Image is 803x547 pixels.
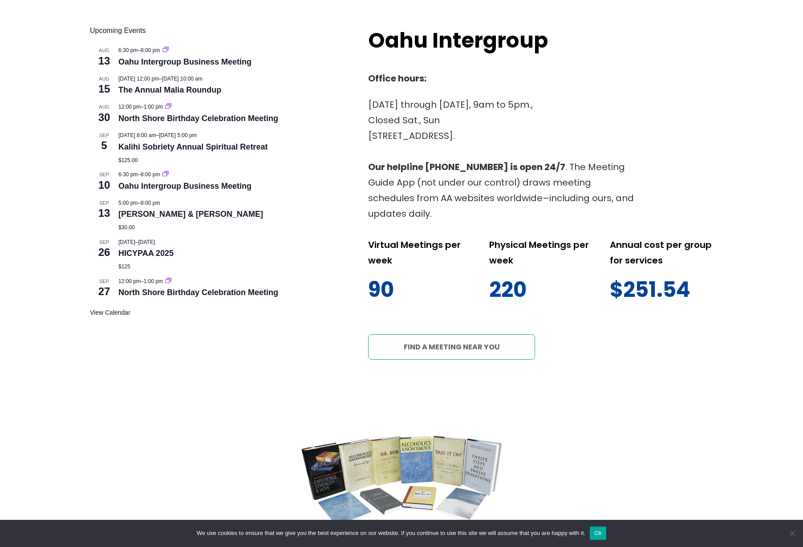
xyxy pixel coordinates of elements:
[118,76,203,82] time: –
[610,237,713,268] p: Annual cost per group for services
[118,76,159,82] span: [DATE] 12:00 pm
[118,47,138,53] span: 6:30 pm
[118,249,174,258] a: HICYPAA 2025
[489,237,592,268] p: Physical Meetings per week
[90,103,118,111] span: Aug
[118,104,141,110] span: 12:00 pm
[118,132,156,138] span: [DATE] 8:00 am
[144,104,163,110] span: 1:00 pm
[162,171,169,178] a: Event series: Oahu Intergroup Business Meeting
[90,278,118,285] span: Sep
[368,161,565,173] strong: Our helpline [PHONE_NUMBER] is open 24/7
[368,271,471,308] p: 90
[90,53,118,69] span: 13
[90,75,118,83] span: Aug
[118,157,138,163] span: $125.00
[118,85,221,95] a: The Annual Malia Roundup
[197,529,585,538] span: We use cookies to ensure that we give you the best experience on our website. If you continue to ...
[118,142,268,152] a: Kalihi Sobriety Annual Spiritual Retreat
[118,239,135,245] span: [DATE]
[118,288,278,297] a: North Shore Birthday Celebration Meeting
[368,334,535,360] a: Find a meeting near you
[118,239,155,245] time: –
[118,47,162,53] time: –
[787,529,796,538] span: No
[162,47,169,53] a: Event series: Oahu Intergroup Business Meeting
[90,110,118,125] span: 30
[118,200,138,206] span: 5:00 pm
[118,210,263,219] a: [PERSON_NAME] & [PERSON_NAME]
[141,200,160,206] span: 8:00 pm
[90,138,118,153] span: 5
[90,284,118,299] span: 27
[165,104,171,110] a: Event series: North Shore Birthday Celebration Meeting
[141,47,160,53] span: 8:00 pm
[141,171,160,178] span: 8:00 pm
[118,278,141,284] span: 12:00 pm
[118,171,138,178] span: 6:30 pm
[489,271,592,308] p: 220
[118,200,160,206] time: –
[144,278,163,284] span: 1:00 pm
[118,263,130,270] span: $125
[90,245,118,260] span: 26
[118,224,135,231] span: $30.00
[138,239,155,245] span: [DATE]
[90,206,118,221] span: 13
[162,76,203,82] span: [DATE] 10:00 am
[118,278,164,284] time: –
[610,271,713,308] p: $251.54
[590,527,606,540] button: Ok
[165,278,171,284] a: Event series: North Shore Birthday Celebration Meeting
[118,104,164,110] time: –
[90,81,118,97] span: 15
[90,171,118,178] span: Sep
[90,178,118,193] span: 10
[368,237,471,268] p: Virtual Meetings per week
[159,132,196,138] span: [DATE] 5:00 pm
[118,182,251,191] a: Oahu Intergroup Business Meeting
[90,132,118,139] span: Sep
[368,25,583,55] h2: Oahu Intergroup
[90,309,130,316] a: View Calendar
[90,25,350,36] h2: Upcoming Events
[90,47,118,54] span: Aug
[368,72,426,85] strong: Office hours:
[368,97,635,222] p: [DATE] through [DATE], 9am to 5pm., Closed Sat., Sun [STREET_ADDRESS]. . The Meeting Guide App (n...
[90,199,118,207] span: Sep
[118,114,278,123] a: North Shore Birthday Celebration Meeting
[118,171,162,178] time: –
[118,57,251,67] a: Oahu Intergroup Business Meeting
[118,132,197,138] time: –
[90,239,118,246] span: Sep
